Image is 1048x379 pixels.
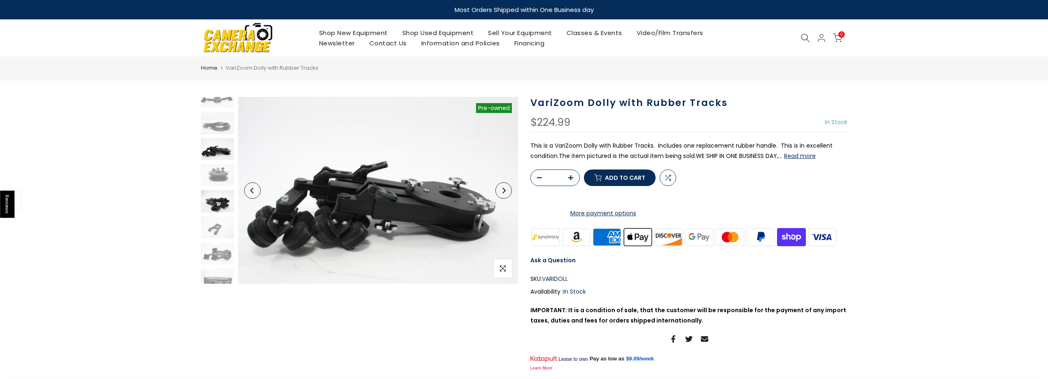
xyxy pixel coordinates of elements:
a: Shop New Equipment [312,28,395,38]
a: Home [201,64,217,72]
a: Share on Twitter [685,334,693,344]
button: Previous [244,182,261,199]
strong: Most Orders Shipped within One Business day [455,5,594,14]
button: Read more [784,152,816,160]
a: Video/Film Transfers [629,28,710,38]
img: american express [592,227,623,247]
img: visa [807,227,838,247]
a: Contact Us [362,38,414,48]
span: In Stock [563,287,586,296]
a: Share on Facebook [670,334,677,344]
strong: IMPORTANT: It is a condition of sale, that the customer will be responsible for the payment of an... [530,306,846,325]
button: Next [495,182,512,199]
div: $224.99 [530,117,570,128]
a: Ask a Question [530,256,576,264]
div: SKU: [530,274,847,284]
a: Newsletter [312,38,362,48]
a: Share on Email [701,334,708,344]
h1: VariZoom Dolly with Rubber Tracks [530,97,847,109]
img: google pay [684,227,715,247]
span: Pay as low as [590,355,625,363]
span: VARIDOLL [542,274,568,284]
a: 0 [833,33,842,42]
span: Add to cart [605,175,645,181]
a: $9.09/week [626,355,654,363]
img: amazon payments [561,227,592,247]
a: More payment options [530,208,676,219]
div: Availability : [530,287,847,297]
a: Classes & Events [559,28,629,38]
img: paypal [745,227,776,247]
span: VariZoom Dolly with Rubber Tracks [226,64,318,72]
img: synchrony [530,227,561,247]
a: Shop Used Equipment [395,28,481,38]
a: Information and Policies [414,38,507,48]
img: discover [653,227,684,247]
img: shopify pay [776,227,807,247]
a: Learn More [530,366,553,370]
img: apple pay [622,227,653,247]
img: master [714,227,745,247]
span: Lease to own [558,356,588,363]
span: In Stock [825,118,847,126]
a: Financing [507,38,552,48]
a: Sell Your Equipment [481,28,560,38]
button: Add to cart [584,169,656,186]
p: This is a VariZoom Dolly with Rubber Tracks. Includes one replacement rubber handle. This is in e... [530,141,847,161]
span: 0 [838,31,845,38]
